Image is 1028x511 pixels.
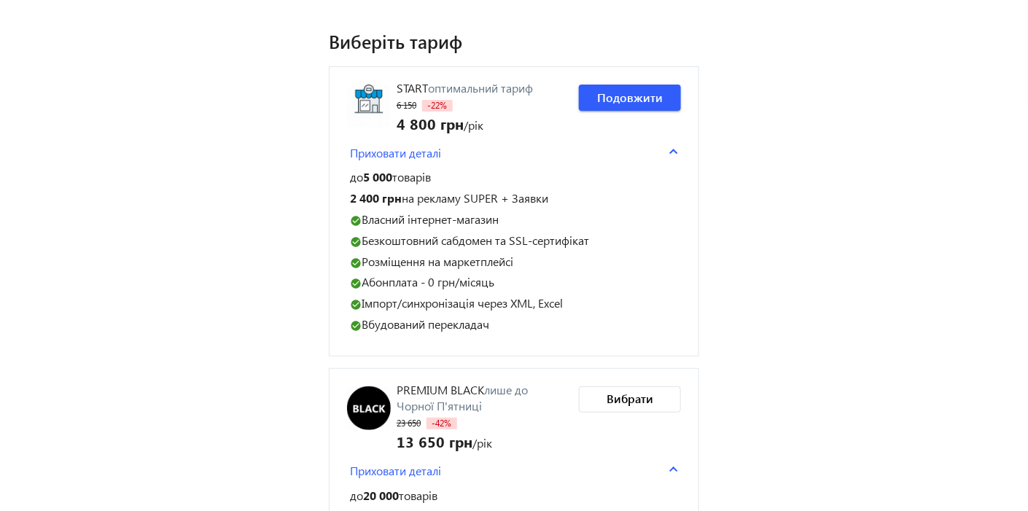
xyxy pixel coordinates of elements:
p: Абонплата - 0 грн/місяць [350,275,678,290]
span: Приховати деталі [350,463,441,479]
span: 13 650 грн [397,431,472,451]
span: -22% [422,100,453,112]
span: оптимальний тариф [428,80,533,95]
p: до товарів [350,488,678,504]
span: 4 800 грн [397,113,464,133]
span: 2 400 грн [350,190,402,206]
p: Вбудований перекладач [350,317,678,332]
p: на рекламу SUPER + Заявки [350,191,678,206]
div: Приховати деталі [347,164,681,338]
mat-icon: check_circle [350,215,362,227]
mat-icon: check_circle [350,299,362,311]
div: /рік [397,431,567,451]
h1: Виберіть тариф [329,28,699,54]
img: PREMIUM BLACK [347,386,391,430]
mat-icon: check_circle [350,320,362,332]
p: Розміщення на маркетплейсі [350,254,678,270]
span: лише до Чорної П'ятниці [397,382,528,413]
span: PREMIUM BLACK [397,382,484,397]
div: /рік [397,113,533,133]
span: 6 150 [397,100,416,111]
img: Start [347,85,391,128]
span: Вибрати [607,391,653,407]
p: до товарів [350,170,678,185]
span: 20 000 [363,488,399,503]
button: Вибрати [579,386,681,413]
p: Власний інтернет-магазин [350,212,678,227]
span: -42% [427,418,457,429]
button: Подовжити [579,85,681,111]
span: 5 000 [363,169,392,184]
span: Start [397,80,428,95]
mat-icon: check_circle [350,257,362,269]
mat-expansion-panel-header: Приховати деталі [347,142,681,164]
span: Приховати деталі [350,145,441,161]
mat-icon: check_circle [350,278,362,289]
span: 23 650 [397,418,421,429]
mat-icon: check_circle [350,236,362,248]
p: Безкоштовний сабдомен та SSL-сертифікат [350,233,678,249]
p: Імпорт/синхронізація через XML, Excel [350,296,678,311]
span: Подовжити [597,90,663,106]
mat-expansion-panel-header: Приховати деталі [347,460,681,482]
